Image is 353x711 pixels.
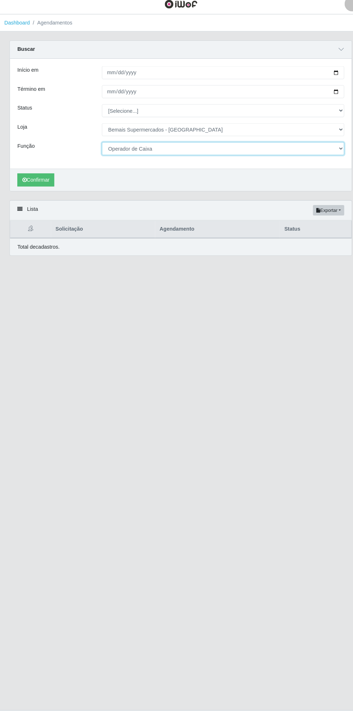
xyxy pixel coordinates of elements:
strong: Buscar [18,50,35,56]
button: Confirmar [18,174,54,186]
label: Início em [18,70,39,77]
span: Desenvolvido por [298,698,347,706]
input: 00/00/0000 [100,88,335,101]
input: 00/00/0000 [100,70,335,83]
button: Exportar [304,204,335,214]
th: Status [272,219,341,236]
label: Função [18,143,35,151]
span: IWOF [6,699,19,705]
th: Agendamento [152,219,272,236]
label: Loja [18,125,28,133]
th: Solicitação [51,219,152,236]
p: Total de cadastros. [18,241,59,249]
a: Dashboard [6,25,31,31]
img: CoreUI Logo [161,5,193,14]
span: © 2025 . [6,698,35,706]
li: Agendamentos [31,24,72,32]
label: Status [18,107,33,114]
label: Término em [18,88,45,96]
a: iWof [337,699,347,705]
div: Lista [11,200,342,219]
